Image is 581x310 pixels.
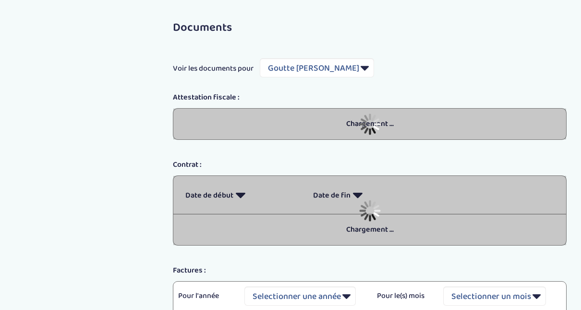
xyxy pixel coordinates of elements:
[178,290,230,302] p: Pour l'année
[166,159,574,171] div: Contrat :
[173,22,567,34] h3: Documents
[173,63,254,74] span: Voir les documents pour
[359,200,381,222] img: loader_sticker.gif
[377,290,429,302] p: Pour le(s) mois
[166,265,574,276] div: Factures :
[166,92,574,103] div: Attestation fiscale :
[359,113,381,135] img: loader_sticker.gif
